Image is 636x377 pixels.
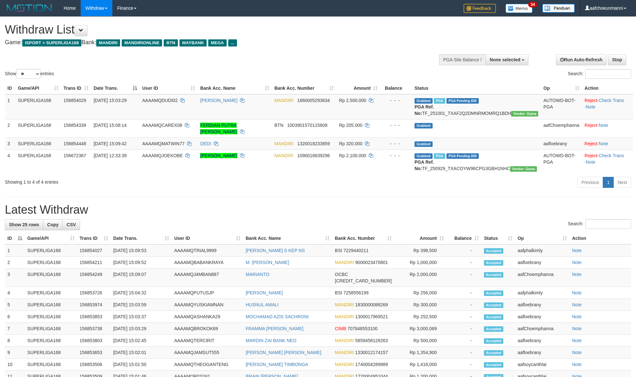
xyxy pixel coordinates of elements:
span: Copy 1003901570115609 to clipboard [287,123,328,128]
span: Copy 1660005293634 to clipboard [297,98,330,103]
span: Rp 2.100.000 [339,153,366,158]
td: 156854211 [77,257,111,269]
td: aafphalkimly [515,287,569,299]
span: MANDIRI [274,153,293,158]
th: Action [569,232,631,244]
span: MANDIRI [96,39,120,46]
a: Note [572,260,582,265]
span: Marked by aafsoycanthlai [434,98,445,104]
td: 4 [5,287,25,299]
td: AAAAMQBABANKRAYA [172,257,243,269]
th: Bank Acc. Number: activate to sort column ascending [272,82,336,94]
span: Marked by aafsengchandara [434,153,445,159]
input: Search: [585,219,631,229]
span: Copy 1830000088269 to clipboard [355,302,388,307]
th: Status: activate to sort column ascending [481,232,515,244]
th: Amount: activate to sort column ascending [336,82,380,94]
span: MANDIRI [335,260,354,265]
td: - [446,299,481,311]
span: MANDIRI [335,350,354,355]
a: Note [599,123,608,128]
span: Vendor URL: https://trx31.1velocity.biz [510,166,537,172]
span: 156854339 [64,123,86,128]
a: Note [572,272,582,277]
th: Op: activate to sort column ascending [541,82,582,94]
td: 156853506 [77,359,111,371]
span: Accepted [484,302,503,308]
a: FERDIAN PUTRA [PERSON_NAME] [200,123,237,134]
span: Accepted [484,326,503,332]
td: - [446,257,481,269]
td: Rp 3,000,069 [394,323,446,335]
img: MOTION_logo.png [5,3,54,13]
a: Note [586,159,595,165]
td: 2 [5,119,15,138]
td: SUPERLIGA168 [15,138,61,149]
td: [DATE] 15:02:45 [111,335,172,347]
td: SUPERLIGA168 [15,94,61,119]
a: [PERSON_NAME] [PERSON_NAME] [246,350,321,355]
span: Grabbed [415,98,433,104]
span: Accepted [484,314,503,320]
td: SUPERLIGA168 [25,311,77,323]
a: Stop [608,54,626,65]
span: Grabbed [415,123,433,128]
span: Copy 1300017969521 to clipboard [355,314,388,319]
th: ID: activate to sort column descending [5,232,25,244]
span: Copy [47,222,58,227]
td: [DATE] 15:03:29 [111,323,172,335]
span: 156854448 [64,141,86,146]
a: MARDIN ZAI BANK NEO [246,338,296,343]
th: Op: activate to sort column ascending [515,232,569,244]
a: DEDI [200,141,211,146]
a: Note [572,314,582,319]
th: Game/API: activate to sort column ascending [15,82,61,94]
td: aafloebrany [515,311,569,323]
td: aafChoemphanna [541,119,582,138]
span: BSI [335,290,342,295]
td: 4 [5,149,15,174]
a: CSV [62,219,80,230]
td: [DATE] 15:03:59 [111,299,172,311]
th: Trans ID: activate to sort column ascending [77,232,111,244]
label: Search: [568,69,631,79]
a: [PERSON_NAME] TIMBONGA [246,362,308,367]
td: AAAAMQJAMSUT555 [172,347,243,359]
td: · · [582,149,633,174]
td: 156854249 [77,269,111,287]
td: SUPERLIGA168 [25,287,77,299]
a: Copy [43,219,63,230]
th: Date Trans.: activate to sort column ascending [111,232,172,244]
span: MAYBANK [180,39,207,46]
th: Bank Acc. Name: activate to sort column ascending [198,82,272,94]
span: Accepted [484,338,503,344]
a: MOCHAMAD AZIS SACHRONI [246,314,309,319]
a: Note [572,302,582,307]
td: aafloebrany [515,347,569,359]
th: Game/API: activate to sort column ascending [25,232,77,244]
a: Previous [577,177,603,188]
a: [PERSON_NAME] [246,290,283,295]
span: Copy 7229440211 to clipboard [344,248,369,253]
span: [DATE] 12:33:39 [94,153,127,158]
td: 6 [5,311,25,323]
td: AAAAMQYUSKIAMNAN [172,299,243,311]
td: 7 [5,323,25,335]
h1: Latest Withdraw [5,203,631,216]
span: BTN [274,123,283,128]
b: PGA Ref. No: [415,104,434,116]
th: ID [5,82,15,94]
td: aafloebrany [515,299,569,311]
label: Search: [568,219,631,229]
td: AAAAMQJ4MBAN887 [172,269,243,287]
span: Copy 1740004289989 to clipboard [355,362,388,367]
td: SUPERLIGA168 [25,335,77,347]
td: SUPERLIGA168 [25,269,77,287]
td: aafphalkimly [515,244,569,257]
td: [DATE] 15:03:37 [111,311,172,323]
td: · [582,119,633,138]
td: 156853803 [77,335,111,347]
td: SUPERLIGA168 [25,257,77,269]
a: Next [613,177,631,188]
td: aafChoemphanna [515,323,569,335]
